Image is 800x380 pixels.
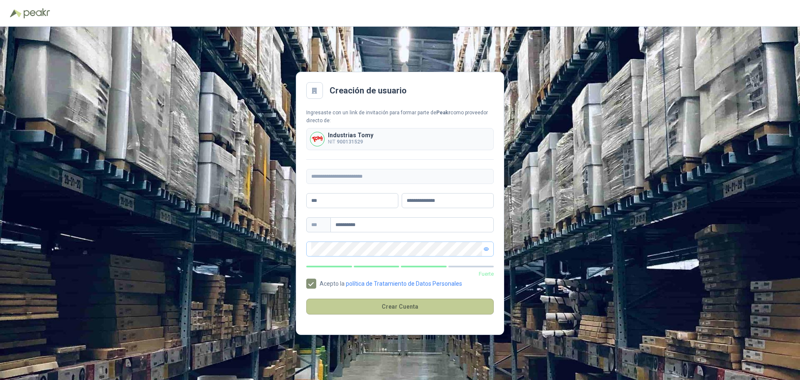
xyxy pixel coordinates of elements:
span: Acepto la [316,281,465,287]
span: eye [484,247,489,252]
h2: Creación de usuario [330,84,407,97]
b: Peakr [436,110,450,116]
img: Logo [10,9,22,18]
img: Peakr [23,8,50,18]
button: Crear Cuenta [306,299,494,315]
p: Industrias Tomy [328,132,373,138]
p: NIT [328,138,373,146]
a: política de Tratamiento de Datos Personales [346,280,462,287]
b: 900131529 [337,139,363,145]
p: Fuerte [306,270,494,278]
img: Company Logo [310,132,324,146]
div: Ingresaste con un link de invitación para formar parte de como proveedor directo de: [306,109,494,125]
